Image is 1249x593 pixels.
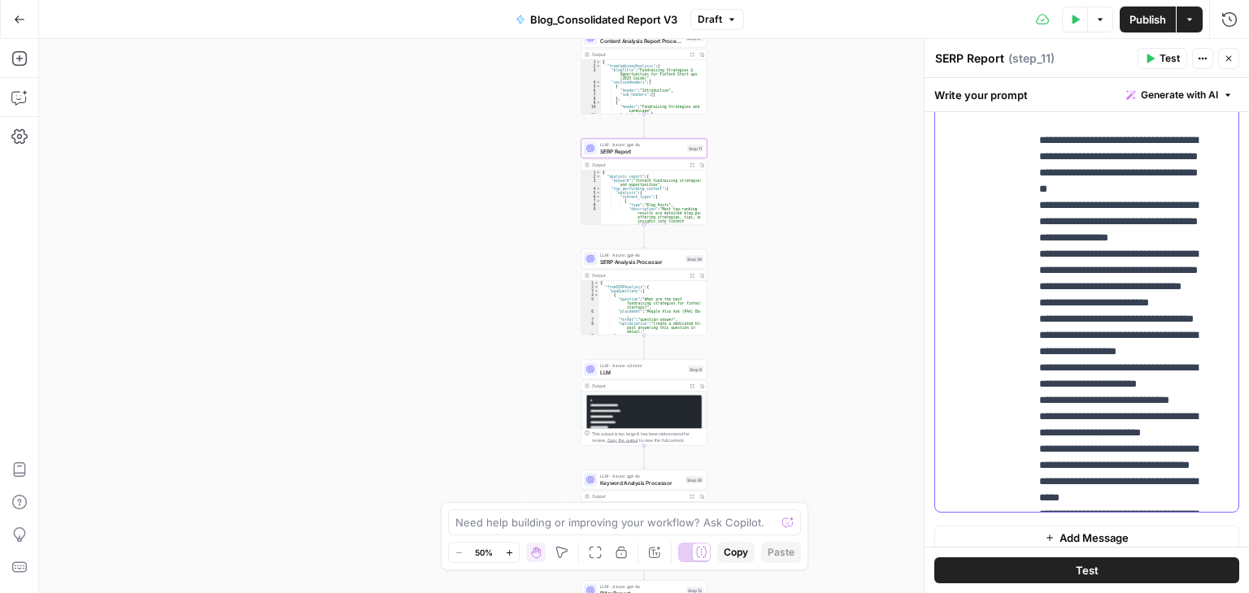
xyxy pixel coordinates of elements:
button: Paste [761,542,801,563]
span: Toggle code folding, rows 5 through 8 [596,84,601,89]
div: 4 [581,293,599,297]
span: Add Message [1060,530,1129,546]
div: 1 [581,281,599,285]
span: Generate with AI [1141,88,1218,102]
textarea: SERP Report [935,50,1004,67]
div: Content Analysis Report ProcessorStep 37Output{ "fromCombinedAnalysis":{ "blogTitle":"Fundraising... [581,28,707,115]
span: Test [1160,51,1180,66]
button: Test [1138,48,1187,69]
span: LLM · Azure: gpt-4o [600,252,682,258]
span: Copy the output [607,438,638,443]
div: 2 [581,64,601,68]
div: 9 [581,101,601,105]
div: 6 [581,195,601,199]
span: Toggle code folding, rows 5 through 31 [596,191,601,195]
button: Test [934,557,1239,583]
span: SERP Analysis Processor [600,258,682,266]
span: LLM · Azure: gpt-4o [600,583,683,590]
div: 3 [581,289,599,293]
div: 10 [581,105,601,113]
span: Toggle code folding, rows 2 through 396 [596,64,601,68]
span: Test [1076,562,1099,578]
button: Draft [690,9,744,30]
button: Add Message [934,526,1239,550]
button: Blog_Consolidated Report V3 [506,6,687,32]
div: 5 [581,297,599,309]
div: 3 [581,68,601,80]
span: LLM · Azure: gpt-4o [600,473,682,479]
div: 7 [581,93,601,97]
div: 8 [581,322,599,334]
span: Toggle code folding, rows 1 through 131 [596,171,601,175]
div: 2 [581,175,601,179]
span: Toggle code folding, rows 1 through 397 [596,60,601,64]
span: Toggle code folding, rows 6 through 19 [596,195,601,199]
div: Output [592,493,685,500]
span: LLM · Azure: gpt-4o [600,141,684,148]
span: Keyword Analysis Processor [600,478,682,487]
span: LLM [600,368,685,376]
div: 11 [581,113,601,117]
button: Copy [717,542,755,563]
div: LLM · Azure: gpt-4oKeyword Analysis ProcessorStep 39Output{ "fromKeywordAnalysis":{ "optimalKeywo... [581,470,707,556]
span: Toggle code folding, rows 4 through 9 [594,293,599,297]
span: Toggle code folding, rows 9 through 18 [596,101,601,105]
g: Edge from step_11 to step_38 [643,224,646,248]
button: Publish [1120,6,1176,32]
g: Edge from step_38 to step_9 [643,335,646,358]
span: Draft [698,12,722,27]
span: Blog_Consolidated Report V3 [530,11,677,28]
div: 8 [581,203,601,207]
span: Content Analysis Report Processor [600,37,682,45]
span: Toggle code folding, rows 3 through 28 [594,289,599,293]
g: Edge from step_39 to step_12 [643,556,646,579]
div: This output is too large & has been abbreviated for review. to view the full content. [592,431,703,444]
div: 2 [581,285,599,289]
div: Output [592,272,685,279]
span: SERP Report [600,147,684,155]
span: Paste [768,545,794,560]
div: 1 [581,60,601,64]
div: Step 38 [685,255,703,262]
span: LLM · Azure: o3-mini [600,362,685,369]
span: Publish [1129,11,1166,28]
div: Step 11 [687,145,703,152]
div: LLM · Azure: gpt-4oSERP ReportStep 11Output{ "analysis_report":{ "keyword":"fintech fundraising s... [581,139,707,225]
div: 8 [581,97,601,101]
span: Toggle code folding, rows 7 through 10 [596,199,601,203]
div: Output [592,162,685,168]
g: Edge from step_37 to step_11 [643,114,646,137]
div: Step 9 [688,366,703,373]
div: Output [592,51,685,58]
span: 50% [475,546,493,559]
div: 7 [581,199,601,203]
div: Step 39 [685,476,703,483]
span: Copy [724,545,748,560]
span: Toggle code folding, rows 1 through 63 [594,281,599,285]
div: 1 [581,171,601,175]
span: Toggle code folding, rows 2 through 130 [596,175,601,179]
div: 4 [581,187,601,191]
div: 5 [581,84,601,89]
div: 9 [581,207,601,227]
g: Edge from step_9 to step_39 [643,445,646,469]
button: Generate with AI [1120,84,1239,106]
div: Write your prompt [925,78,1249,111]
span: Toggle code folding, rows 4 through 52 [596,80,601,84]
div: 6 [581,89,601,93]
div: 7 [581,318,599,322]
div: 4 [581,80,601,84]
span: Toggle code folding, rows 2 through 62 [594,285,599,289]
span: Toggle code folding, rows 4 through 37 [596,187,601,191]
span: ( step_11 ) [1008,50,1055,67]
div: 5 [581,191,601,195]
div: 9 [581,334,599,338]
span: Toggle code folding, rows 11 through 17 [596,113,601,117]
div: LLM · Azure: gpt-4oSERP Analysis ProcessorStep 38Output{ "fromSERPAnalysis":{ "paaQuestions":[ { ... [581,249,707,335]
div: 6 [581,309,599,318]
div: Output [592,383,685,389]
div: 3 [581,179,601,187]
